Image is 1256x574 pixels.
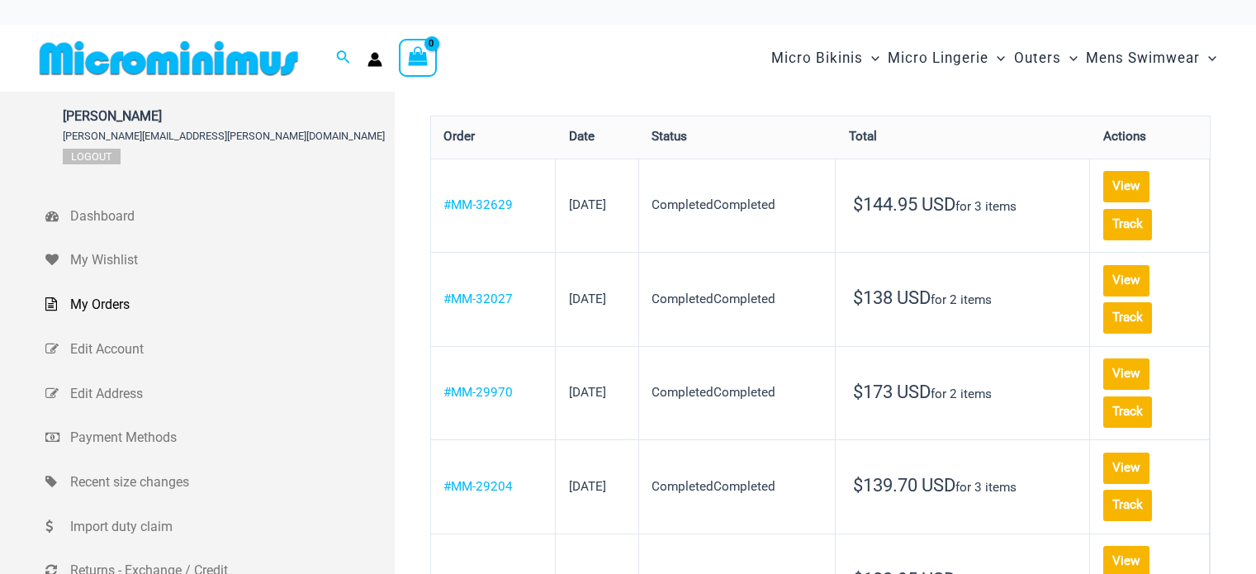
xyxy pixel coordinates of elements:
[63,108,385,124] span: [PERSON_NAME]
[767,33,884,83] a: Micro BikinisMenu ToggleMenu Toggle
[836,252,1090,346] td: for 2 items
[569,479,606,494] time: [DATE]
[1086,37,1200,79] span: Mens Swimwear
[45,372,395,416] a: Edit Address
[45,505,395,549] a: Import duty claim
[639,439,836,534] td: CompletedCompleted
[443,129,475,144] span: Order
[63,149,121,164] a: Logout
[336,48,351,69] a: Search icon link
[45,282,395,327] a: My Orders
[443,197,513,212] a: View order number MM-32629
[70,292,391,317] span: My Orders
[863,37,879,79] span: Menu Toggle
[45,415,395,460] a: Payment Methods
[853,287,931,308] span: 138 USD
[70,204,391,229] span: Dashboard
[836,159,1090,253] td: for 3 items
[443,292,513,306] a: View order number MM-32027
[836,439,1090,534] td: for 3 items
[1103,129,1146,144] span: Actions
[45,327,395,372] a: Edit Account
[367,52,382,67] a: Account icon link
[639,159,836,253] td: CompletedCompleted
[63,130,385,142] span: [PERSON_NAME][EMAIL_ADDRESS][PERSON_NAME][DOMAIN_NAME]
[45,194,395,239] a: Dashboard
[1103,302,1153,334] a: Track order number MM-32027
[443,385,513,400] a: View order number MM-29970
[652,129,687,144] span: Status
[1103,171,1150,202] a: View order MM-32629
[853,382,931,402] span: 173 USD
[1061,37,1078,79] span: Menu Toggle
[639,346,836,440] td: CompletedCompleted
[884,33,1009,83] a: Micro LingerieMenu ToggleMenu Toggle
[33,40,305,77] img: MM SHOP LOGO FLAT
[853,194,955,215] span: 144.95 USD
[70,248,391,273] span: My Wishlist
[988,37,1005,79] span: Menu Toggle
[853,287,863,308] span: $
[70,470,391,495] span: Recent size changes
[45,238,395,282] a: My Wishlist
[70,515,391,539] span: Import duty claim
[443,479,513,494] a: View order number MM-29204
[569,385,606,400] time: [DATE]
[1103,209,1153,240] a: Track order number MM-32629
[1103,358,1150,390] a: View order MM-29970
[853,475,955,496] span: 139.70 USD
[1200,37,1216,79] span: Menu Toggle
[569,129,595,144] span: Date
[1014,37,1061,79] span: Outers
[70,425,391,450] span: Payment Methods
[639,252,836,346] td: CompletedCompleted
[849,129,877,144] span: Total
[853,475,863,496] span: $
[399,39,437,77] a: View Shopping Cart, empty
[853,382,863,402] span: $
[1103,490,1153,521] a: Track order number MM-29204
[1103,453,1150,484] a: View order MM-29204
[888,37,988,79] span: Micro Lingerie
[1082,33,1220,83] a: Mens SwimwearMenu ToggleMenu Toggle
[70,337,391,362] span: Edit Account
[569,292,606,306] time: [DATE]
[1103,265,1150,296] a: View order MM-32027
[771,37,863,79] span: Micro Bikinis
[70,382,391,406] span: Edit Address
[569,197,606,212] time: [DATE]
[45,460,395,505] a: Recent size changes
[1103,396,1153,428] a: Track order number MM-29970
[836,346,1090,440] td: for 2 items
[853,194,863,215] span: $
[1010,33,1082,83] a: OutersMenu ToggleMenu Toggle
[765,31,1223,86] nav: Site Navigation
